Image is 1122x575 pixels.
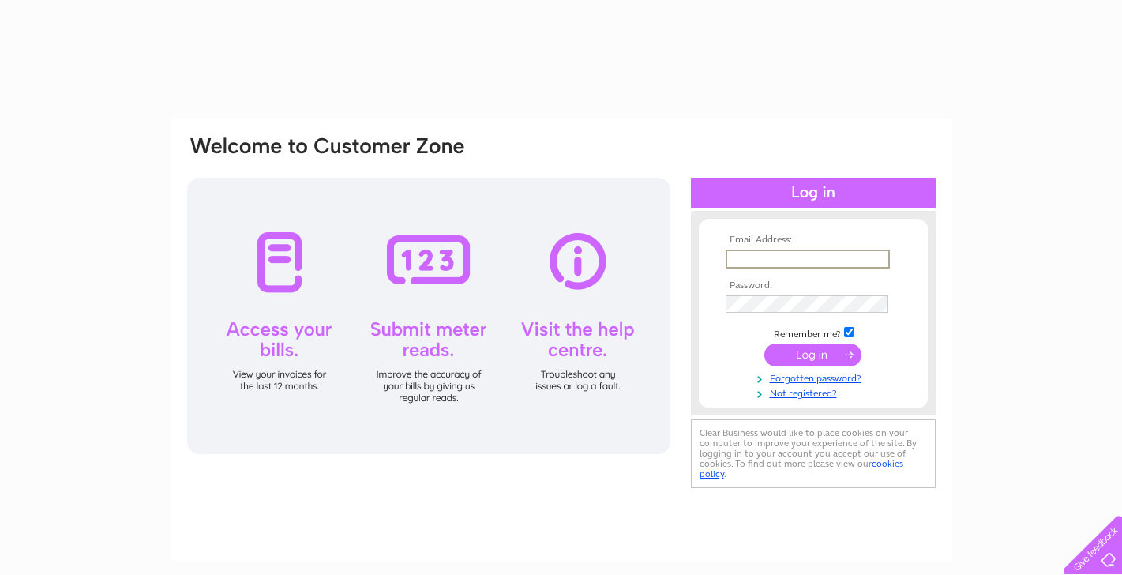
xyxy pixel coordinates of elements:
[722,280,905,291] th: Password:
[764,344,861,366] input: Submit
[722,235,905,246] th: Email Address:
[722,325,905,340] td: Remember me?
[726,370,905,385] a: Forgotten password?
[691,419,936,488] div: Clear Business would like to place cookies on your computer to improve your experience of the sit...
[700,458,903,479] a: cookies policy
[726,385,905,400] a: Not registered?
